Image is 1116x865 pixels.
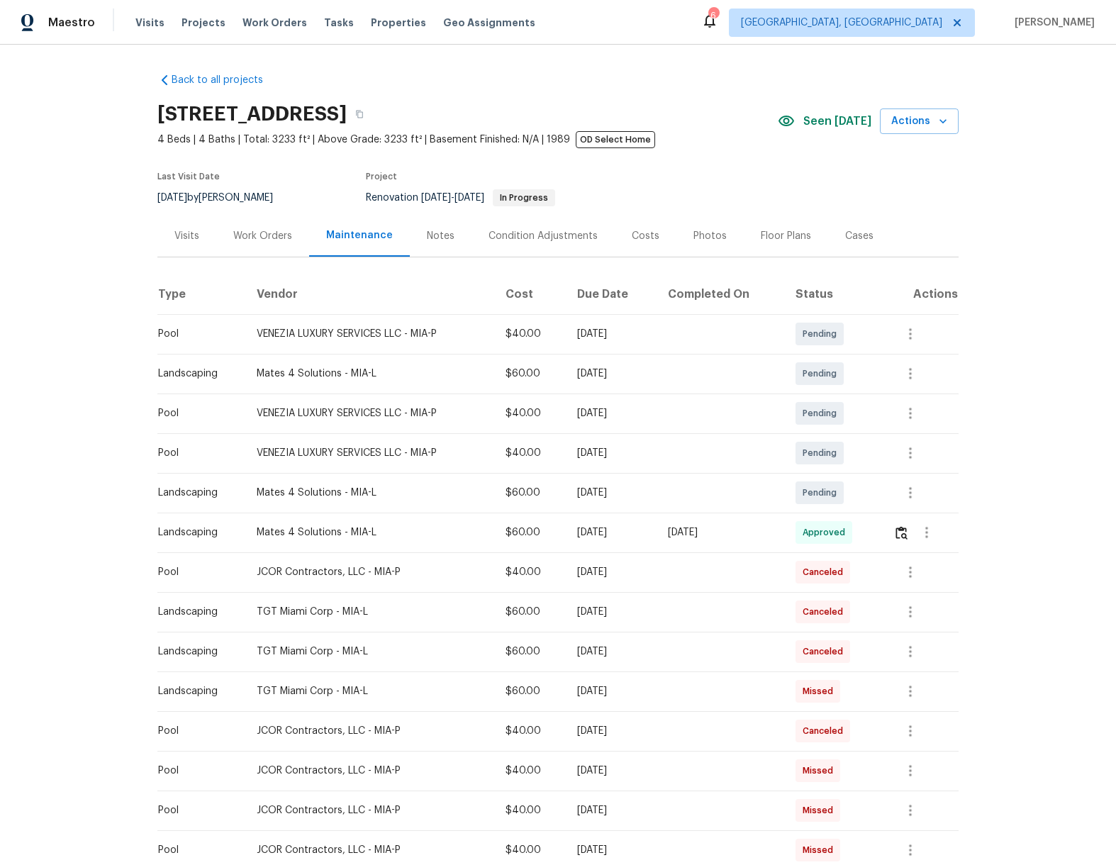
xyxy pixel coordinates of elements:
[158,446,234,460] div: Pool
[803,406,842,420] span: Pending
[803,327,842,341] span: Pending
[48,16,95,30] span: Maestro
[632,229,659,243] div: Costs
[577,684,645,698] div: [DATE]
[233,229,292,243] div: Work Orders
[577,486,645,500] div: [DATE]
[577,565,645,579] div: [DATE]
[506,367,554,381] div: $60.00
[506,327,554,341] div: $40.00
[158,406,234,420] div: Pool
[803,605,849,619] span: Canceled
[158,803,234,817] div: Pool
[257,803,483,817] div: JCOR Contractors, LLC - MIA-P
[257,724,483,738] div: JCOR Contractors, LLC - MIA-P
[1009,16,1095,30] span: [PERSON_NAME]
[893,515,910,549] button: Review Icon
[880,108,959,135] button: Actions
[157,274,245,314] th: Type
[506,406,554,420] div: $40.00
[421,193,451,203] span: [DATE]
[242,16,307,30] span: Work Orders
[577,367,645,381] div: [DATE]
[506,605,554,619] div: $60.00
[174,229,199,243] div: Visits
[506,446,554,460] div: $40.00
[803,367,842,381] span: Pending
[245,274,494,314] th: Vendor
[577,764,645,778] div: [DATE]
[882,274,959,314] th: Actions
[761,229,811,243] div: Floor Plans
[803,684,839,698] span: Missed
[257,486,483,500] div: Mates 4 Solutions - MIA-L
[157,193,187,203] span: [DATE]
[443,16,535,30] span: Geo Assignments
[257,327,483,341] div: VENEZIA LUXURY SERVICES LLC - MIA-P
[845,229,874,243] div: Cases
[157,73,294,87] a: Back to all projects
[135,16,164,30] span: Visits
[257,565,483,579] div: JCOR Contractors, LLC - MIA-P
[784,274,882,314] th: Status
[257,684,483,698] div: TGT Miami Corp - MIA-L
[157,189,290,206] div: by [PERSON_NAME]
[741,16,942,30] span: [GEOGRAPHIC_DATA], [GEOGRAPHIC_DATA]
[577,327,645,341] div: [DATE]
[708,9,718,23] div: 6
[158,684,234,698] div: Landscaping
[506,565,554,579] div: $40.00
[421,193,484,203] span: -
[158,764,234,778] div: Pool
[454,193,484,203] span: [DATE]
[566,274,657,314] th: Due Date
[803,486,842,500] span: Pending
[366,172,397,181] span: Project
[577,525,645,540] div: [DATE]
[366,193,555,203] span: Renovation
[157,107,347,121] h2: [STREET_ADDRESS]
[577,803,645,817] div: [DATE]
[577,406,645,420] div: [DATE]
[158,327,234,341] div: Pool
[577,605,645,619] div: [DATE]
[158,367,234,381] div: Landscaping
[803,565,849,579] span: Canceled
[803,525,851,540] span: Approved
[158,644,234,659] div: Landscaping
[803,724,849,738] span: Canceled
[506,843,554,857] div: $40.00
[182,16,225,30] span: Projects
[577,843,645,857] div: [DATE]
[803,843,839,857] span: Missed
[257,446,483,460] div: VENEZIA LUXURY SERVICES LLC - MIA-P
[693,229,727,243] div: Photos
[577,446,645,460] div: [DATE]
[506,684,554,698] div: $60.00
[158,843,234,857] div: Pool
[506,644,554,659] div: $60.00
[506,486,554,500] div: $60.00
[158,565,234,579] div: Pool
[257,764,483,778] div: JCOR Contractors, LLC - MIA-P
[803,114,871,128] span: Seen [DATE]
[324,18,354,28] span: Tasks
[157,133,778,147] span: 4 Beds | 4 Baths | Total: 3233 ft² | Above Grade: 3233 ft² | Basement Finished: N/A | 1989
[257,843,483,857] div: JCOR Contractors, LLC - MIA-P
[506,525,554,540] div: $60.00
[657,274,785,314] th: Completed On
[506,764,554,778] div: $40.00
[506,803,554,817] div: $40.00
[506,724,554,738] div: $40.00
[577,644,645,659] div: [DATE]
[803,803,839,817] span: Missed
[257,644,483,659] div: TGT Miami Corp - MIA-L
[803,446,842,460] span: Pending
[895,526,908,540] img: Review Icon
[803,644,849,659] span: Canceled
[489,229,598,243] div: Condition Adjustments
[158,486,234,500] div: Landscaping
[257,367,483,381] div: Mates 4 Solutions - MIA-L
[257,525,483,540] div: Mates 4 Solutions - MIA-L
[577,724,645,738] div: [DATE]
